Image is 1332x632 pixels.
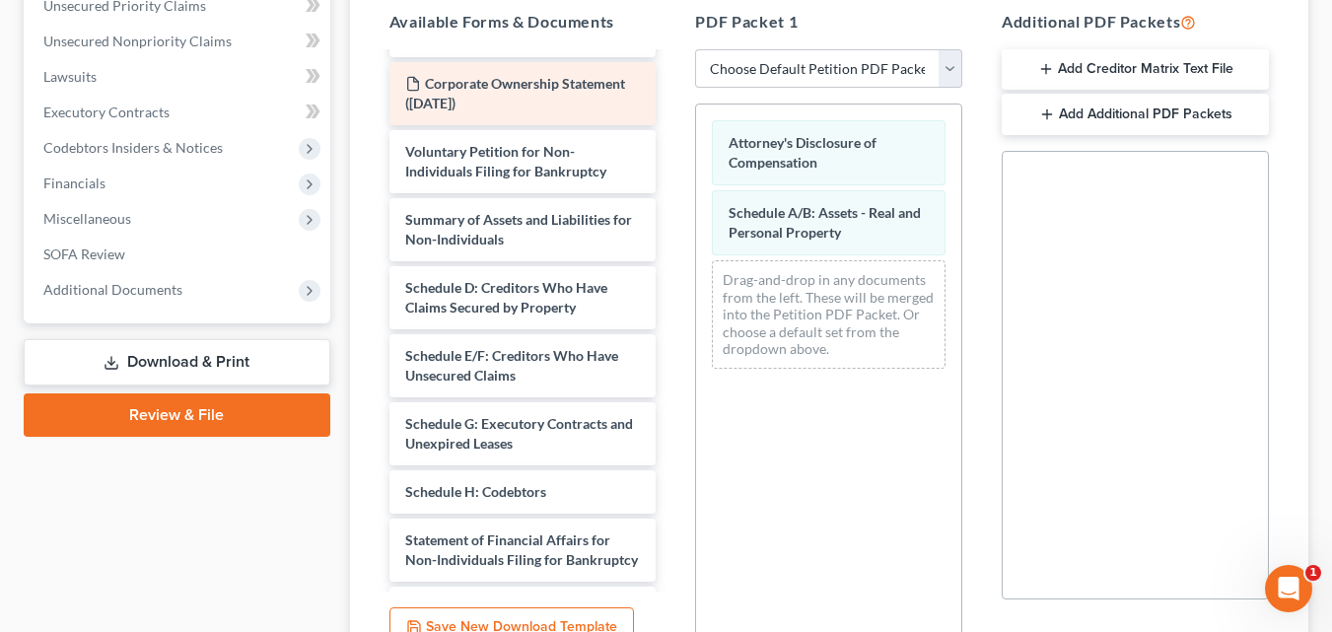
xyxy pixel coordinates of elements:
[43,139,223,156] span: Codebtors Insiders & Notices
[28,24,330,59] a: Unsecured Nonpriority Claims
[43,104,170,120] span: Executory Contracts
[405,75,625,111] span: Corporate Ownership Statement ([DATE])
[729,204,921,241] span: Schedule A/B: Assets - Real and Personal Property
[695,10,962,34] h5: PDF Packet 1
[28,95,330,130] a: Executory Contracts
[28,237,330,272] a: SOFA Review
[712,260,946,369] div: Drag-and-drop in any documents from the left. These will be merged into the Petition PDF Packet. ...
[24,339,330,386] a: Download & Print
[1002,10,1269,34] h5: Additional PDF Packets
[43,246,125,262] span: SOFA Review
[43,210,131,227] span: Miscellaneous
[405,347,618,384] span: Schedule E/F: Creditors Who Have Unsecured Claims
[1002,94,1269,135] button: Add Additional PDF Packets
[43,281,182,298] span: Additional Documents
[43,33,232,49] span: Unsecured Nonpriority Claims
[28,59,330,95] a: Lawsuits
[43,175,105,191] span: Financials
[405,415,633,452] span: Schedule G: Executory Contracts and Unexpired Leases
[24,393,330,437] a: Review & File
[389,10,657,34] h5: Available Forms & Documents
[405,483,546,500] span: Schedule H: Codebtors
[405,279,607,316] span: Schedule D: Creditors Who Have Claims Secured by Property
[1305,565,1321,581] span: 1
[1002,49,1269,91] button: Add Creditor Matrix Text File
[405,143,606,179] span: Voluntary Petition for Non-Individuals Filing for Bankruptcy
[405,531,638,568] span: Statement of Financial Affairs for Non-Individuals Filing for Bankruptcy
[729,134,876,171] span: Attorney's Disclosure of Compensation
[1265,565,1312,612] iframe: Intercom live chat
[405,211,632,247] span: Summary of Assets and Liabilities for Non-Individuals
[43,68,97,85] span: Lawsuits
